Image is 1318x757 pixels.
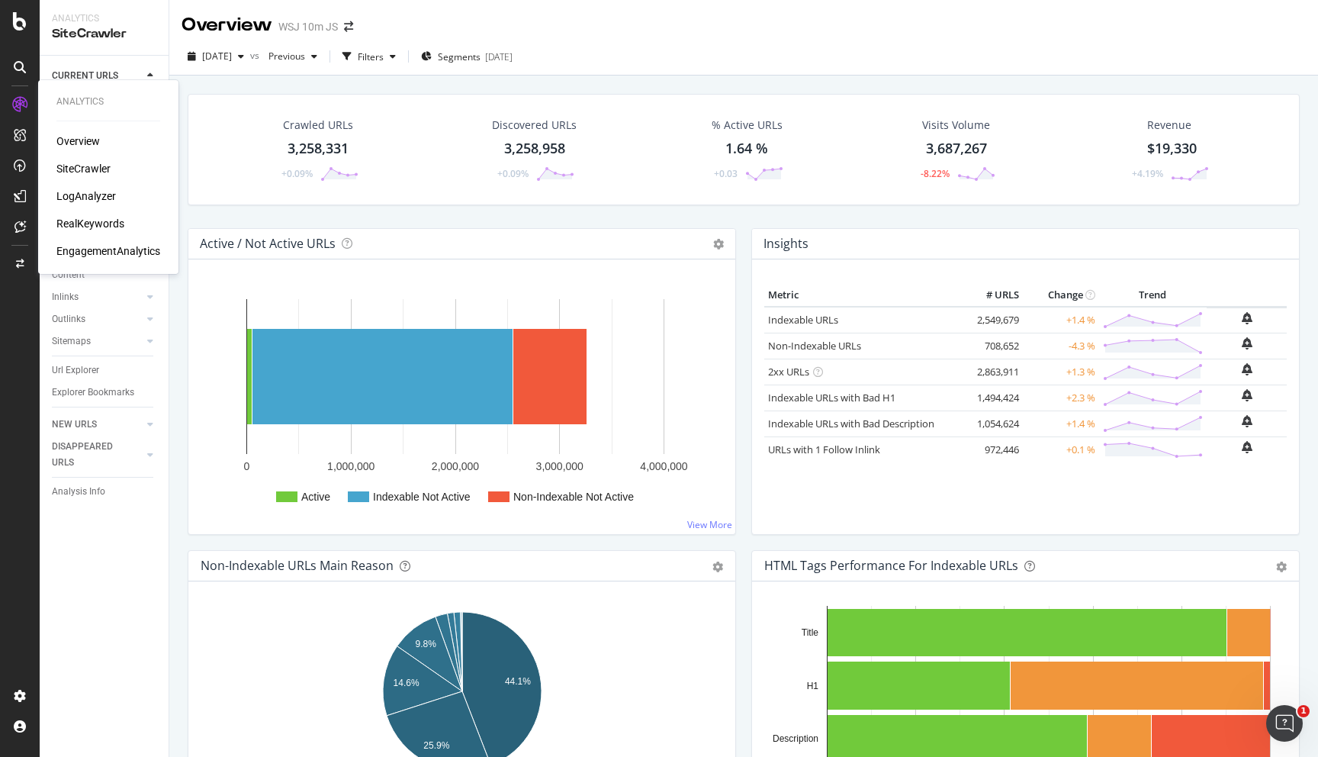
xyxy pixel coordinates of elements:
div: DISAPPEARED URLS [52,439,129,471]
td: +2.3 % [1023,385,1099,411]
td: +1.4 % [1023,411,1099,436]
span: $19,330 [1147,139,1197,157]
div: +0.09% [281,167,313,180]
td: +1.3 % [1023,359,1099,385]
text: 4,000,000 [640,460,687,472]
text: 9.8% [416,639,437,649]
div: Crawled URLs [283,118,353,133]
div: Url Explorer [52,362,99,378]
td: +1.4 % [1023,307,1099,333]
a: NEW URLS [52,417,143,433]
div: bell-plus [1242,337,1252,350]
div: bell-plus [1242,389,1252,401]
td: 972,446 [962,436,1023,462]
div: WSJ 10m JS [278,19,338,34]
text: Non-Indexable Not Active [513,491,634,503]
div: 1.64 % [725,139,768,159]
svg: A chart. [201,284,723,522]
a: RealKeywords [56,216,124,231]
span: 1 [1297,705,1310,717]
td: 1,494,424 [962,385,1023,411]
div: Outlinks [52,311,85,327]
button: Segments[DATE] [415,44,519,69]
h4: Insights [763,234,808,254]
div: Sitemaps [52,333,91,350]
span: Segments [438,50,481,63]
div: -8.22% [921,167,950,180]
text: 14.6% [394,678,420,688]
text: Title [802,627,819,638]
span: Previous [262,50,305,63]
button: Previous [262,44,323,69]
div: Content [52,267,85,283]
text: 44.1% [505,676,531,687]
div: arrow-right-arrow-left [344,21,353,32]
h4: Active / Not Active URLs [200,234,336,254]
div: Explorer Bookmarks [52,385,134,401]
td: 2,549,679 [962,307,1023,333]
iframe: Intercom live chat [1266,705,1303,742]
div: gear [1276,562,1287,572]
text: 2,000,000 [432,460,479,472]
text: 1,000,000 [327,460,375,472]
div: gear [712,562,723,572]
td: +0.1 % [1023,436,1099,462]
div: +0.03 [714,167,738,180]
a: Inlinks [52,289,143,305]
div: HTML Tags Performance for Indexable URLs [764,558,1018,573]
a: Outlinks [52,311,143,327]
div: Non-Indexable URLs Main Reason [201,558,394,573]
td: 2,863,911 [962,359,1023,385]
button: Filters [336,44,402,69]
div: Inlinks [52,289,79,305]
span: Revenue [1147,118,1191,133]
div: SiteCrawler [52,25,156,43]
text: Indexable Not Active [373,491,471,503]
div: +4.19% [1132,167,1163,180]
div: Filters [358,50,384,63]
div: [DATE] [485,50,513,63]
a: Overview [56,134,100,149]
td: 708,652 [962,333,1023,359]
a: EngagementAnalytics [56,243,160,259]
span: vs [250,49,262,62]
div: Analytics [56,95,160,108]
td: -4.3 % [1023,333,1099,359]
a: Url Explorer [52,362,158,378]
a: SiteCrawler [56,161,111,176]
a: Content [52,267,158,283]
i: Options [713,239,724,250]
a: Indexable URLs with Bad H1 [768,391,895,404]
div: 3,687,267 [926,139,987,159]
text: 0 [244,460,250,472]
th: Metric [764,284,962,307]
a: Analysis Info [52,484,158,500]
a: Explorer Bookmarks [52,385,158,401]
a: LogAnalyzer [56,188,116,204]
div: % Active URLs [712,118,783,133]
text: H1 [807,681,819,691]
a: CURRENT URLS [52,68,143,84]
a: Non-Indexable URLs [768,339,861,353]
th: # URLS [962,284,1023,307]
div: bell-plus [1242,363,1252,375]
div: 3,258,331 [288,139,349,159]
text: 3,000,000 [536,460,583,472]
div: NEW URLS [52,417,97,433]
text: 25.9% [423,740,449,751]
th: Trend [1099,284,1207,307]
div: bell-plus [1242,441,1252,453]
div: bell-plus [1242,312,1252,324]
div: +0.09% [497,167,529,180]
div: CURRENT URLS [52,68,118,84]
a: Indexable URLs [768,313,838,327]
div: Discovered URLs [492,118,577,133]
span: 2025 Sep. 20th [202,50,232,63]
a: DISAPPEARED URLS [52,439,143,471]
